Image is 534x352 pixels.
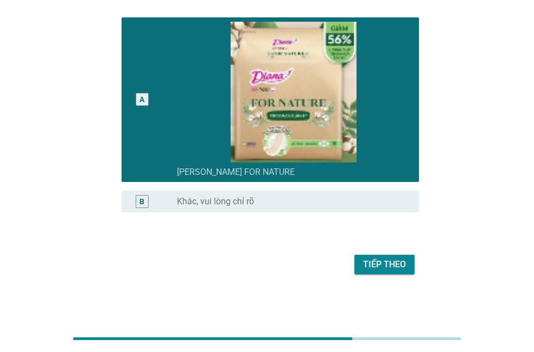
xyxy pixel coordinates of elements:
[177,196,254,207] label: Khác, vui lòng chỉ rõ
[363,258,406,271] div: Tiếp theo
[139,196,144,207] div: B
[177,22,410,162] img: 1daa2484-5604-430e-8580-49e28009e818-image20.png
[354,255,415,274] button: Tiếp theo
[177,167,295,178] label: [PERSON_NAME] FOR NATURE
[139,94,144,105] div: A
